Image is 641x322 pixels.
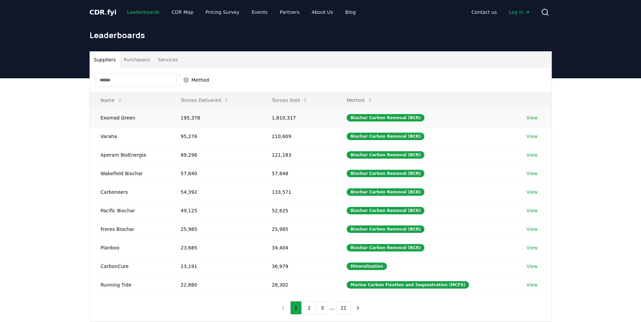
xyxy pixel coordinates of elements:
[466,6,535,18] nav: Main
[347,133,424,140] div: Biochar Carbon Removal (BCR)
[526,114,538,121] a: View
[347,151,424,159] div: Biochar Carbon Removal (BCR)
[347,188,424,196] div: Biochar Carbon Removal (BCR)
[347,114,424,122] div: Biochar Carbon Removal (BCR)
[90,183,170,201] td: Carboneers
[261,275,336,294] td: 28,302
[329,304,335,312] li: ...
[200,6,245,18] a: Pricing Survey
[122,6,165,18] a: Leaderboards
[246,6,273,18] a: Events
[170,201,261,220] td: 49,125
[261,220,336,238] td: 25,985
[261,108,336,127] td: 1,810,317
[347,244,424,251] div: Biochar Carbon Removal (BCR)
[90,8,117,16] span: CDR fyi
[90,257,170,275] td: CarbonCure
[170,127,261,145] td: 95,276
[347,263,387,270] div: Mineralization
[347,225,424,233] div: Biochar Carbon Removal (BCR)
[90,145,170,164] td: Aperam BioEnergia
[352,301,364,315] button: next page
[274,6,305,18] a: Partners
[154,52,182,68] button: Services
[341,93,378,107] button: Method
[95,93,128,107] button: Name
[90,238,170,257] td: Planboo
[261,201,336,220] td: 52,625
[347,207,424,214] div: Biochar Carbon Removal (BCR)
[509,9,530,16] span: Log in
[261,183,336,201] td: 133,571
[90,7,117,17] a: CDR.fyi
[170,145,261,164] td: 89,298
[316,301,328,315] button: 3
[526,281,538,288] a: View
[303,301,315,315] button: 2
[90,108,170,127] td: Exomad Green
[290,301,302,315] button: 1
[261,127,336,145] td: 210,609
[466,6,502,18] a: Contact us
[90,220,170,238] td: Freres Biochar
[122,6,361,18] nav: Main
[526,189,538,195] a: View
[170,238,261,257] td: 23,685
[179,75,214,85] button: Method
[526,226,538,233] a: View
[120,52,154,68] button: Purchasers
[90,164,170,183] td: Wakefield Biochar
[170,183,261,201] td: 54,392
[347,170,424,177] div: Biochar Carbon Removal (BCR)
[175,93,235,107] button: Tonnes Delivered
[347,281,469,289] div: Marine Carbon Fixation and Sequestration (MCFS)
[90,127,170,145] td: Varaha
[261,164,336,183] td: 57,848
[170,164,261,183] td: 57,840
[90,201,170,220] td: Pacific Biochar
[90,52,120,68] button: Suppliers
[526,152,538,158] a: View
[170,275,261,294] td: 22,880
[261,257,336,275] td: 36,979
[261,238,336,257] td: 34,404
[166,6,199,18] a: CDR Map
[526,133,538,140] a: View
[336,301,351,315] button: 21
[526,170,538,177] a: View
[170,220,261,238] td: 25,985
[261,145,336,164] td: 121,183
[170,108,261,127] td: 195,378
[170,257,261,275] td: 23,191
[90,30,552,41] h1: Leaderboards
[90,275,170,294] td: Running Tide
[526,244,538,251] a: View
[526,207,538,214] a: View
[306,6,338,18] a: About Us
[266,93,313,107] button: Tonnes Sold
[340,6,361,18] a: Blog
[105,8,107,16] span: .
[526,263,538,270] a: View
[503,6,535,18] a: Log in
